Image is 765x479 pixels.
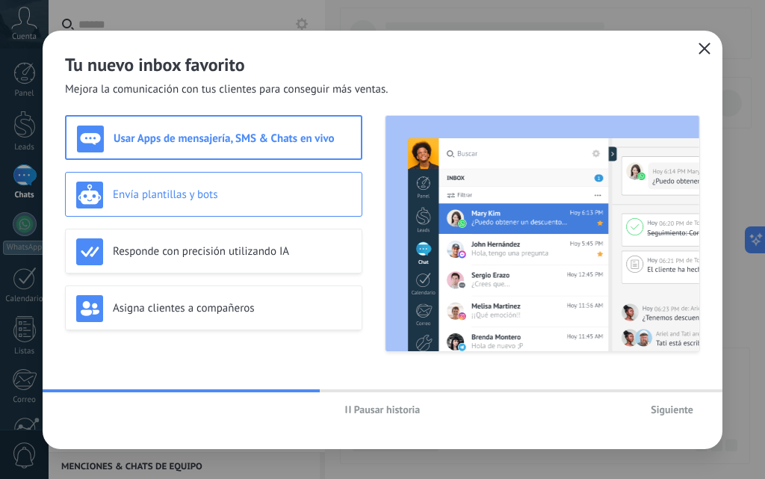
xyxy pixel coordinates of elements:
span: Mejora la comunicación con tus clientes para conseguir más ventas. [65,82,388,97]
span: Pausar historia [354,404,421,415]
h3: Envía plantillas y bots [113,188,351,202]
button: Siguiente [644,398,700,421]
h3: Responde con precisión utilizando IA [113,244,351,259]
h2: Tu nuevo inbox favorito [65,53,700,76]
h3: Usar Apps de mensajería, SMS & Chats en vivo [114,132,350,146]
button: Pausar historia [338,398,427,421]
span: Siguiente [651,404,693,415]
h3: Asigna clientes a compañeros [113,301,351,315]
